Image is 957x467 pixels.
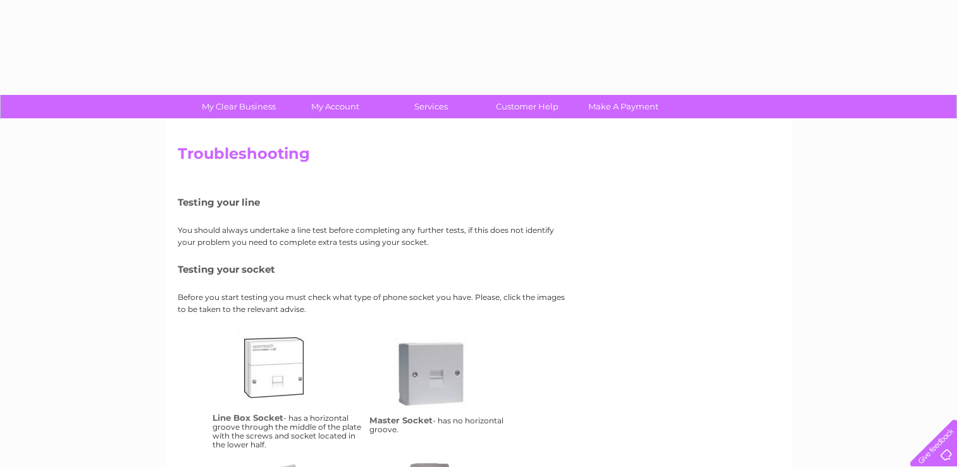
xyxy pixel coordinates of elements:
a: ms [394,337,495,438]
p: You should always undertake a line test before completing any further tests, if this does not ide... [178,224,570,248]
a: Services [379,95,483,118]
a: lbs [237,331,338,432]
h2: Troubleshooting [178,145,780,169]
a: Make A Payment [571,95,676,118]
h5: Testing your line [178,197,570,208]
h5: Testing your socket [178,264,570,275]
h4: Line Box Socket [213,413,283,423]
a: My Clear Business [187,95,291,118]
p: Before you start testing you must check what type of phone socket you have. Please, click the ima... [178,291,570,315]
a: Customer Help [475,95,579,118]
td: - has a horizontal groove through the middle of the plate with the screws and socket located in t... [209,328,366,452]
a: My Account [283,95,387,118]
td: - has no horizontal groove. [366,328,523,452]
h4: Master Socket [369,415,433,425]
